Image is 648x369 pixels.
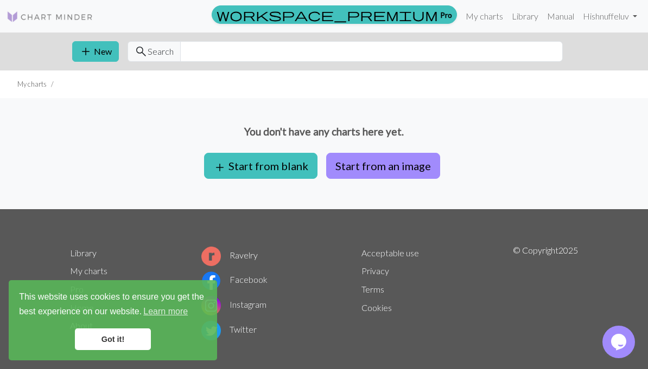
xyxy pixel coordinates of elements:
[213,160,226,175] span: add
[70,266,107,276] a: My charts
[602,326,637,358] iframe: chat widget
[201,247,221,266] img: Ravelry logo
[75,328,151,350] a: dismiss cookie message
[212,5,457,24] a: Pro
[361,302,392,313] a: Cookies
[135,44,148,59] span: search
[361,266,389,276] a: Privacy
[72,41,119,62] button: New
[361,284,384,294] a: Terms
[217,7,438,22] span: workspace_premium
[204,153,317,179] button: Start from blank
[70,248,97,258] a: Library
[326,153,440,179] button: Start from an image
[201,274,268,284] a: Facebook
[7,10,93,23] img: Logo
[543,5,579,27] a: Manual
[19,290,207,320] span: This website uses cookies to ensure you get the best experience on our website.
[79,44,92,59] span: add
[579,5,641,27] a: Hishnuffeluv
[17,79,47,89] li: My charts
[148,45,174,58] span: Search
[513,244,578,342] p: © Copyright 2025
[361,248,419,258] a: Acceptable use
[507,5,543,27] a: Library
[201,324,257,334] a: Twitter
[142,303,189,320] a: learn more about cookies
[201,299,266,309] a: Instagram
[9,280,217,360] div: cookieconsent
[461,5,507,27] a: My charts
[201,250,258,260] a: Ravelry
[322,159,444,170] a: Start from an image
[201,271,221,290] img: Facebook logo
